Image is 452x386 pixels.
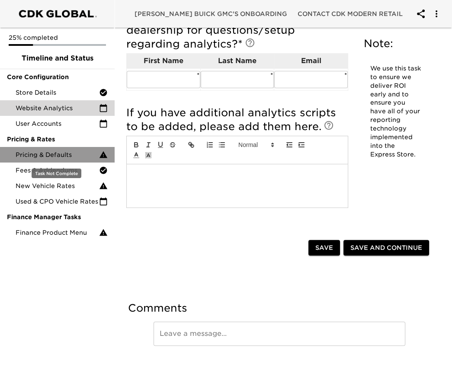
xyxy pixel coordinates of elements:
h5: Note: [364,37,427,51]
p: Email [274,56,348,66]
h5: If you have additional analytics scripts to be added, please add them here. [126,106,348,134]
span: Pricing & Defaults [16,150,99,159]
span: Used & CPO Vehicle Rates [16,197,99,206]
span: Fees & Addendums [16,166,99,175]
h5: Comments [128,301,431,315]
button: Save [308,240,340,256]
span: Website Analytics [16,104,99,112]
span: Save and Continue [350,242,422,253]
span: Contact CDK Modern Retail [298,9,403,19]
p: 25% completed [9,33,106,42]
p: We use this task to ensure we deliver ROI early and to ensure you have all of your reporting tech... [370,64,421,159]
span: Finance Product Menu [16,228,99,237]
button: account of current user [410,3,431,24]
span: User Accounts [16,119,99,128]
p: Last Name [201,56,274,66]
button: account of current user [426,3,447,24]
span: Store Details [16,88,99,97]
span: Core Configuration [7,73,108,81]
span: Pricing & Rates [7,135,108,144]
span: New Vehicle Rates [16,182,99,190]
span: Finance Manager Tasks [7,213,108,221]
span: Timeline and Status [7,53,108,64]
h5: Who is the best contact at the dealership for questions/setup regarding analytics? [126,10,348,51]
p: First Name [127,56,200,66]
span: Save [315,242,333,253]
span: [PERSON_NAME] Buick GMC's Onboarding [135,9,287,19]
button: Save and Continue [343,240,429,256]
